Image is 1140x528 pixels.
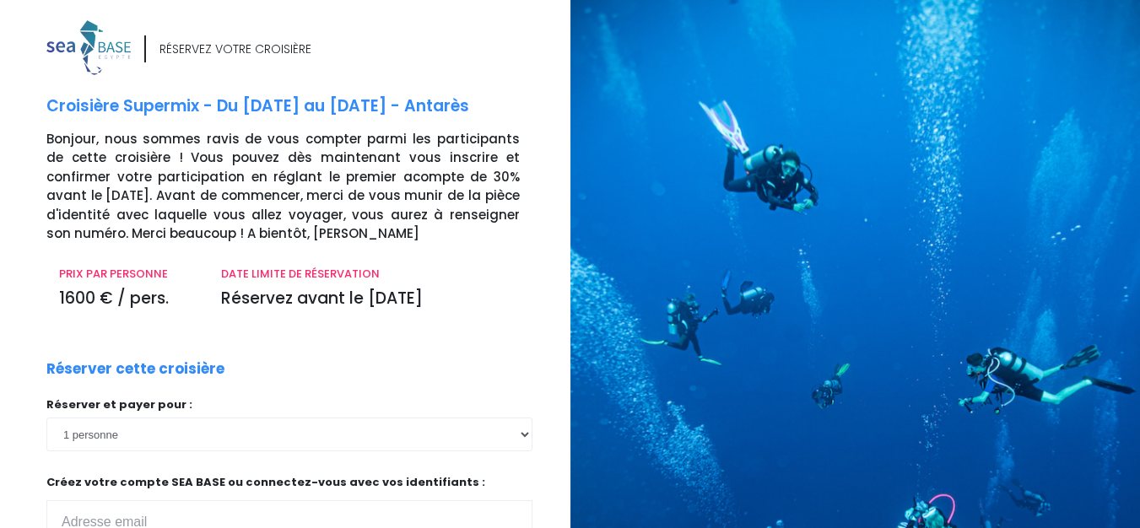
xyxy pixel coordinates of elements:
[59,266,196,283] p: PRIX PAR PERSONNE
[46,130,558,244] p: Bonjour, nous sommes ravis de vous compter parmi les participants de cette croisière ! Vous pouve...
[221,266,520,283] p: DATE LIMITE DE RÉSERVATION
[46,358,224,380] p: Réserver cette croisière
[221,287,520,311] p: Réservez avant le [DATE]
[46,396,532,413] p: Réserver et payer pour :
[46,94,558,119] p: Croisière Supermix - Du [DATE] au [DATE] - Antarès
[159,40,311,58] div: RÉSERVEZ VOTRE CROISIÈRE
[46,20,131,75] img: logo_color1.png
[59,287,196,311] p: 1600 € / pers.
